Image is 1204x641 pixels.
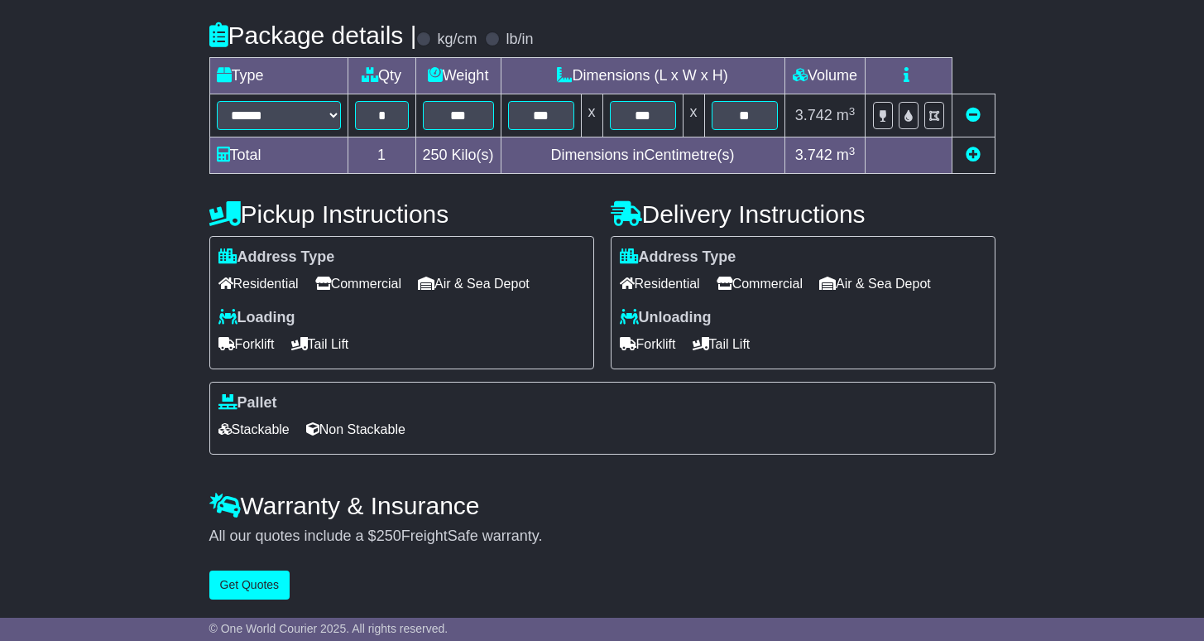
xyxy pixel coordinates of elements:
sup: 3 [849,145,856,157]
span: m [837,107,856,123]
td: Dimensions (L x W x H) [501,58,784,94]
span: Tail Lift [291,331,349,357]
span: Residential [218,271,299,296]
span: m [837,147,856,163]
span: Non Stackable [306,417,405,442]
span: © One World Courier 2025. All rights reserved. [209,622,449,635]
label: Address Type [218,248,335,267]
span: 3.742 [795,147,832,163]
h4: Delivery Instructions [611,200,995,228]
td: Dimensions in Centimetre(s) [501,137,784,174]
td: Qty [348,58,415,94]
a: Remove this item [966,107,981,123]
td: Total [209,137,348,174]
span: Residential [620,271,700,296]
td: Weight [415,58,501,94]
span: Commercial [717,271,803,296]
button: Get Quotes [209,571,290,600]
a: Add new item [966,147,981,163]
span: Forklift [218,331,275,357]
td: Type [209,58,348,94]
span: 250 [377,528,401,544]
label: kg/cm [437,31,477,49]
span: Commercial [315,271,401,296]
span: 3.742 [795,107,832,123]
td: Kilo(s) [415,137,501,174]
h4: Pickup Instructions [209,200,594,228]
sup: 3 [849,105,856,118]
label: Address Type [620,248,736,267]
span: Forklift [620,331,676,357]
span: Stackable [218,417,290,442]
td: Volume [784,58,866,94]
div: All our quotes include a $ FreightSafe warranty. [209,528,995,546]
td: x [581,94,602,137]
label: Loading [218,309,295,327]
h4: Package details | [209,22,417,49]
span: Air & Sea Depot [819,271,931,296]
label: Unloading [620,309,712,327]
td: 1 [348,137,415,174]
span: 250 [423,147,448,163]
span: Air & Sea Depot [418,271,530,296]
td: x [683,94,704,137]
span: Tail Lift [693,331,751,357]
h4: Warranty & Insurance [209,492,995,519]
label: Pallet [218,394,277,412]
label: lb/in [506,31,533,49]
